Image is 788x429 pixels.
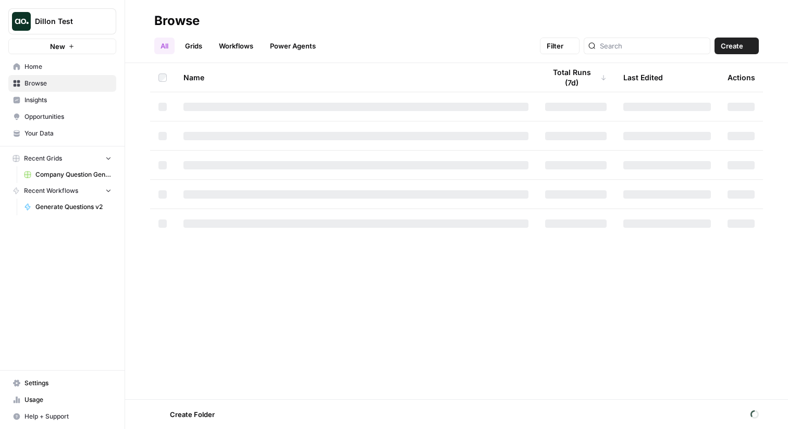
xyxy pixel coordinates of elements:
[24,62,112,71] span: Home
[154,406,221,423] button: Create Folder
[24,154,62,163] span: Recent Grids
[35,170,112,179] span: Company Question Generation
[8,125,116,142] a: Your Data
[35,202,112,212] span: Generate Questions v2
[24,186,78,195] span: Recent Workflows
[179,38,208,54] a: Grids
[24,412,112,421] span: Help + Support
[8,183,116,199] button: Recent Workflows
[154,13,200,29] div: Browse
[8,75,116,92] a: Browse
[8,39,116,54] button: New
[8,375,116,391] a: Settings
[8,408,116,425] button: Help + Support
[24,395,112,405] span: Usage
[183,63,528,92] div: Name
[24,129,112,138] span: Your Data
[8,151,116,166] button: Recent Grids
[540,38,580,54] button: Filter
[12,12,31,31] img: Dillon Test Logo
[547,41,563,51] span: Filter
[600,41,706,51] input: Search
[19,199,116,215] a: Generate Questions v2
[728,63,755,92] div: Actions
[8,391,116,408] a: Usage
[623,63,663,92] div: Last Edited
[24,79,112,88] span: Browse
[50,41,65,52] span: New
[8,58,116,75] a: Home
[24,95,112,105] span: Insights
[24,378,112,388] span: Settings
[8,108,116,125] a: Opportunities
[213,38,260,54] a: Workflows
[19,166,116,183] a: Company Question Generation
[715,38,759,54] button: Create
[24,112,112,121] span: Opportunities
[545,63,607,92] div: Total Runs (7d)
[721,41,743,51] span: Create
[170,409,215,420] span: Create Folder
[8,92,116,108] a: Insights
[264,38,322,54] a: Power Agents
[8,8,116,34] button: Workspace: Dillon Test
[154,38,175,54] a: All
[35,16,98,27] span: Dillon Test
